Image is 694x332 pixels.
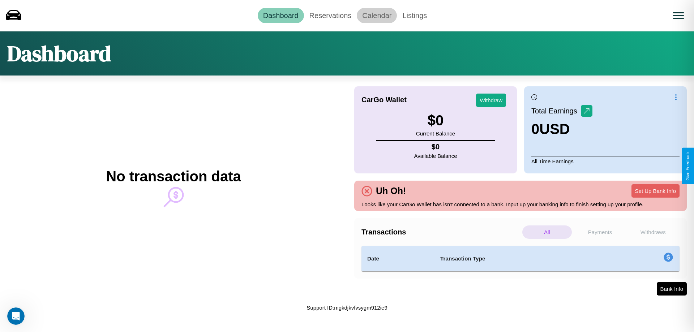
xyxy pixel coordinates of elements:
button: Bank Info [657,282,687,296]
h1: Dashboard [7,39,111,68]
a: Reservations [304,8,357,23]
p: All [522,225,572,239]
button: Open menu [668,5,689,26]
a: Listings [397,8,432,23]
p: Available Balance [414,151,457,161]
p: Total Earnings [531,104,581,117]
p: All Time Earnings [531,156,680,166]
iframe: Intercom live chat [7,307,25,325]
p: Support ID: mgkdjkvfvsygm912ie9 [307,303,387,312]
a: Calendar [357,8,397,23]
p: Looks like your CarGo Wallet has isn't connected to a bank. Input up your banking info to finish ... [361,199,680,209]
a: Dashboard [258,8,304,23]
h4: Uh Oh! [372,186,410,196]
button: Withdraw [476,94,506,107]
h3: $ 0 [416,112,455,129]
p: Withdraws [628,225,678,239]
h4: $ 0 [414,143,457,151]
table: simple table [361,246,680,271]
h4: CarGo Wallet [361,96,407,104]
p: Current Balance [416,129,455,138]
p: Payments [575,225,625,239]
h3: 0 USD [531,121,592,137]
h4: Transaction Type [440,254,604,263]
h4: Transactions [361,228,520,236]
div: Give Feedback [685,151,690,181]
h2: No transaction data [106,168,241,185]
h4: Date [367,254,429,263]
button: Set Up Bank Info [631,184,680,198]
